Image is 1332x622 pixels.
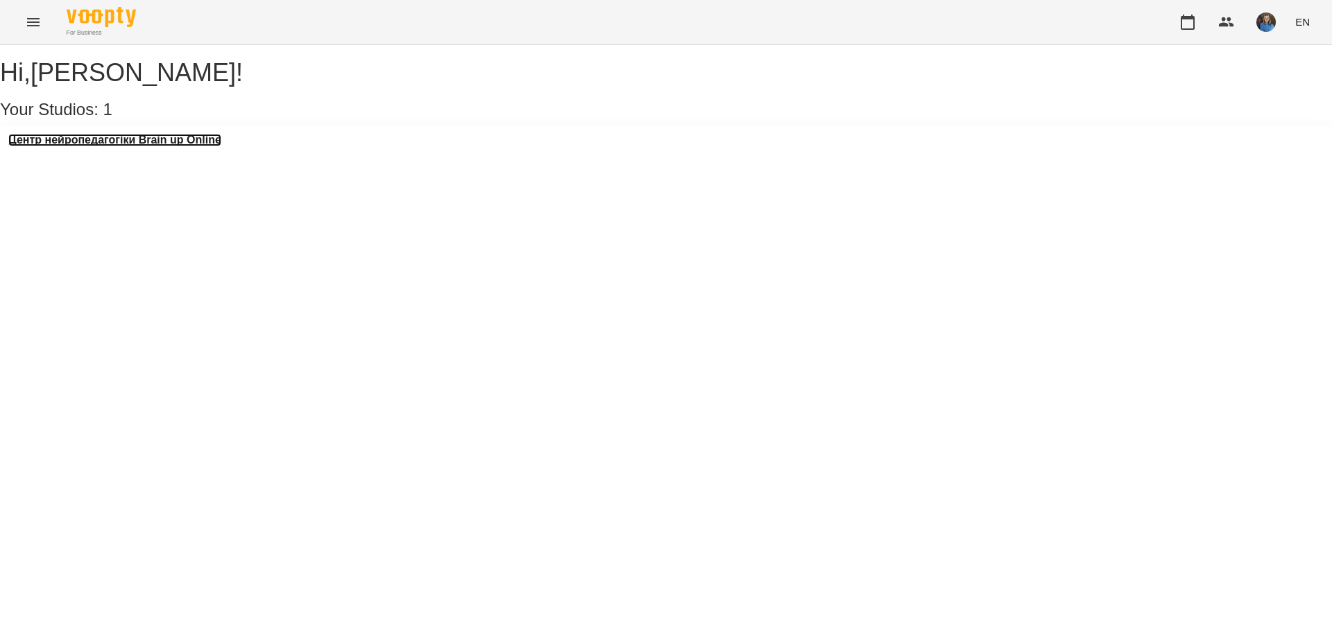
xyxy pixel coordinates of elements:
img: 13174aa8652360093852c11f6c31f626.jpg [1256,12,1276,32]
span: 1 [103,100,112,119]
button: EN [1290,9,1315,35]
a: Центр нейропедагогіки Brain up Online [8,134,221,146]
span: EN [1295,15,1310,29]
button: Menu [17,6,50,39]
span: For Business [67,28,136,37]
img: Voopty Logo [67,7,136,27]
